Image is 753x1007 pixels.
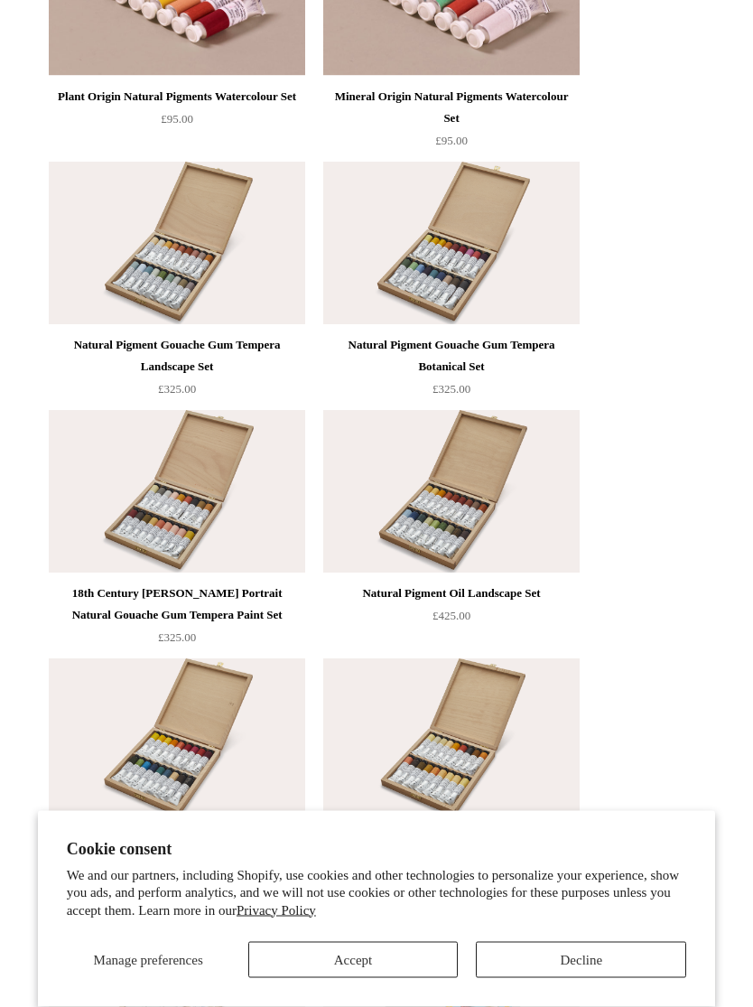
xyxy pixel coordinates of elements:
[323,87,580,161] a: Mineral Origin Natural Pigments Watercolour Set £95.00
[323,583,580,657] a: Natural Pigment Oil Landscape Set £425.00
[328,335,575,378] div: Natural Pigment Gouache Gum Tempera Botanical Set
[67,840,687,859] h2: Cookie consent
[158,631,196,645] span: £325.00
[161,113,193,126] span: £95.00
[323,335,580,409] a: Natural Pigment Gouache Gum Tempera Botanical Set £325.00
[432,383,470,396] span: £325.00
[237,903,316,918] a: Privacy Policy
[328,583,575,605] div: Natural Pigment Oil Landscape Set
[53,583,301,627] div: 18th Century [PERSON_NAME] Portrait Natural Gouache Gum Tempera Paint Set
[328,87,575,130] div: Mineral Origin Natural Pigments Watercolour Set
[323,411,580,573] a: Natural Pigment Oil Landscape Set Natural Pigment Oil Landscape Set
[67,942,230,978] button: Manage preferences
[49,411,305,573] img: 18th Century George Romney Portrait Natural Gouache Gum Tempera Paint Set
[53,87,301,108] div: Plant Origin Natural Pigments Watercolour Set
[248,942,459,978] button: Accept
[323,163,580,325] img: Natural Pigment Gouache Gum Tempera Botanical Set
[49,583,305,657] a: 18th Century [PERSON_NAME] Portrait Natural Gouache Gum Tempera Paint Set £325.00
[323,411,580,573] img: Natural Pigment Oil Landscape Set
[49,163,305,325] a: Natural Pigment Gouache Gum Tempera Landscape Set Natural Pigment Gouache Gum Tempera Landscape Set
[53,335,301,378] div: Natural Pigment Gouache Gum Tempera Landscape Set
[49,163,305,325] img: Natural Pigment Gouache Gum Tempera Landscape Set
[49,659,305,822] img: Natural Pigment Oil Botanical Set
[49,411,305,573] a: 18th Century George Romney Portrait Natural Gouache Gum Tempera Paint Set 18th Century George Rom...
[435,135,468,148] span: £95.00
[323,659,580,822] img: 18th Century George Romney Portrait Natural Oil Paint Set
[49,87,305,161] a: Plant Origin Natural Pigments Watercolour Set £95.00
[49,335,305,409] a: Natural Pigment Gouache Gum Tempera Landscape Set £325.00
[67,867,687,920] p: We and our partners, including Shopify, use cookies and other technologies to personalize your ex...
[476,942,686,978] button: Decline
[432,610,470,623] span: £425.00
[158,383,196,396] span: £325.00
[49,659,305,822] a: Natural Pigment Oil Botanical Set Natural Pigment Oil Botanical Set
[323,659,580,822] a: 18th Century George Romney Portrait Natural Oil Paint Set 18th Century George Romney Portrait Nat...
[94,953,203,967] span: Manage preferences
[323,163,580,325] a: Natural Pigment Gouache Gum Tempera Botanical Set Natural Pigment Gouache Gum Tempera Botanical Set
